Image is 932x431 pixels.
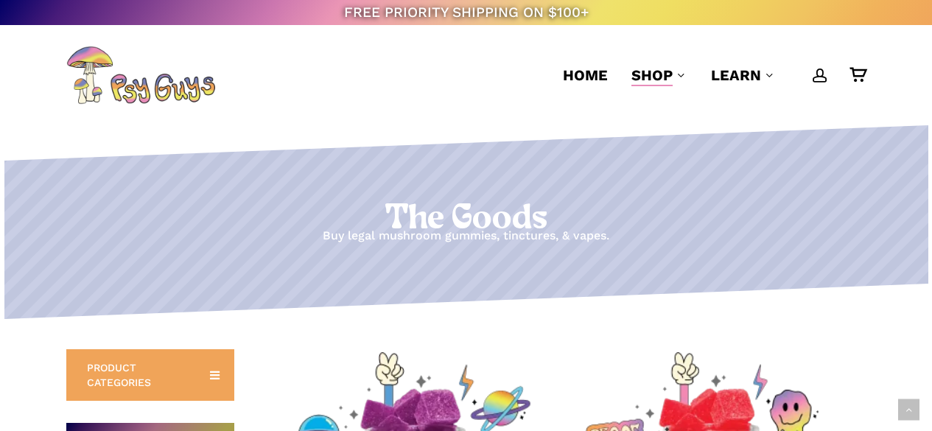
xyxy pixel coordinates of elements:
span: PRODUCT CATEGORIES [87,360,192,390]
span: Learn [711,66,761,84]
a: PRODUCT CATEGORIES [66,349,234,401]
a: Cart [849,67,866,83]
a: Back to top [898,399,919,421]
a: Learn [711,65,776,85]
a: Shop [631,65,687,85]
span: Shop [631,66,673,84]
span: Home [563,66,608,84]
img: PsyGuys [66,46,215,105]
nav: Main Menu [551,25,866,125]
a: Home [563,65,608,85]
